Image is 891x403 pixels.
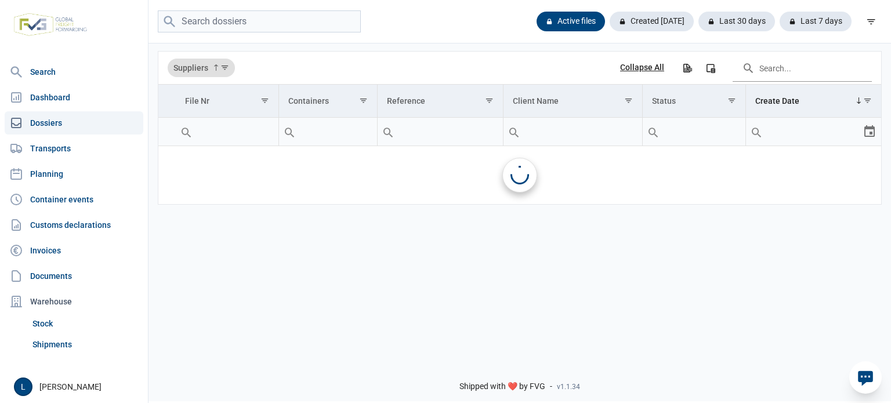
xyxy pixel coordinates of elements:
div: Suppliers [168,59,235,77]
div: Select [863,118,876,146]
td: Column Containers [278,85,377,118]
td: Filter cell [278,118,377,146]
span: Show filter options for column 'File Nr' [260,96,269,105]
div: Containers [288,96,329,106]
a: Search [5,60,143,83]
td: Filter cell [503,118,642,146]
td: Column Status [643,85,746,118]
div: File Nr [185,96,209,106]
div: Search box [176,118,197,146]
div: Reference [387,96,425,106]
a: Shipments [28,334,143,355]
div: Search box [378,118,399,146]
div: Created [DATE] [610,12,694,31]
a: Dossiers [5,111,143,135]
input: Filter cell [279,118,377,146]
div: Search box [643,118,664,146]
span: Show filter options for column 'Create Date' [863,96,872,105]
a: Stock [28,313,143,334]
span: Show filter options for column 'Client Name' [624,96,633,105]
span: v1.1.34 [557,382,580,391]
div: Search box [746,118,767,146]
input: Filter cell [643,118,745,146]
a: Container events [5,188,143,211]
input: Filter cell [176,118,278,146]
div: Data grid toolbar [168,52,872,84]
a: Dashboard [5,86,143,109]
div: Loading... [510,166,529,184]
input: Filter cell [378,118,503,146]
input: Search in the data grid [733,54,872,82]
div: filter [861,11,882,32]
td: Filter cell [643,118,746,146]
div: Search box [504,118,524,146]
div: Status [652,96,676,106]
div: [PERSON_NAME] [14,377,141,396]
a: Documents [5,264,143,288]
div: Create Date [755,96,799,106]
td: Column Reference [377,85,503,118]
div: Warehouse [5,290,143,313]
span: Show filter options for column 'Suppliers' [220,63,229,72]
a: Invoices [5,239,143,262]
div: Active files [537,12,605,31]
td: Column Create Date [746,85,882,118]
input: Search dossiers [158,10,361,33]
span: - [550,382,552,392]
button: L [14,377,32,396]
img: FVG - Global freight forwarding [9,9,92,41]
input: Filter cell [504,118,642,146]
span: No data [158,169,881,181]
input: Filter cell [746,118,863,146]
a: Transports [5,137,143,160]
div: Last 30 days [698,12,775,31]
div: Client Name [513,96,559,106]
td: Column Client Name [503,85,642,118]
td: Filter cell [746,118,882,146]
a: Customs declarations [5,213,143,237]
div: Column Chooser [700,57,721,78]
a: Planning [5,162,143,186]
span: Show filter options for column 'Status' [727,96,736,105]
span: Show filter options for column 'Containers' [359,96,368,105]
div: Export all data to Excel [676,57,697,78]
div: Search box [279,118,300,146]
span: Shipped with ❤️ by FVG [459,382,545,392]
td: Column File Nr [176,85,278,118]
div: Collapse All [620,63,664,73]
span: Show filter options for column 'Reference' [485,96,494,105]
td: Filter cell [377,118,503,146]
div: Last 7 days [780,12,852,31]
